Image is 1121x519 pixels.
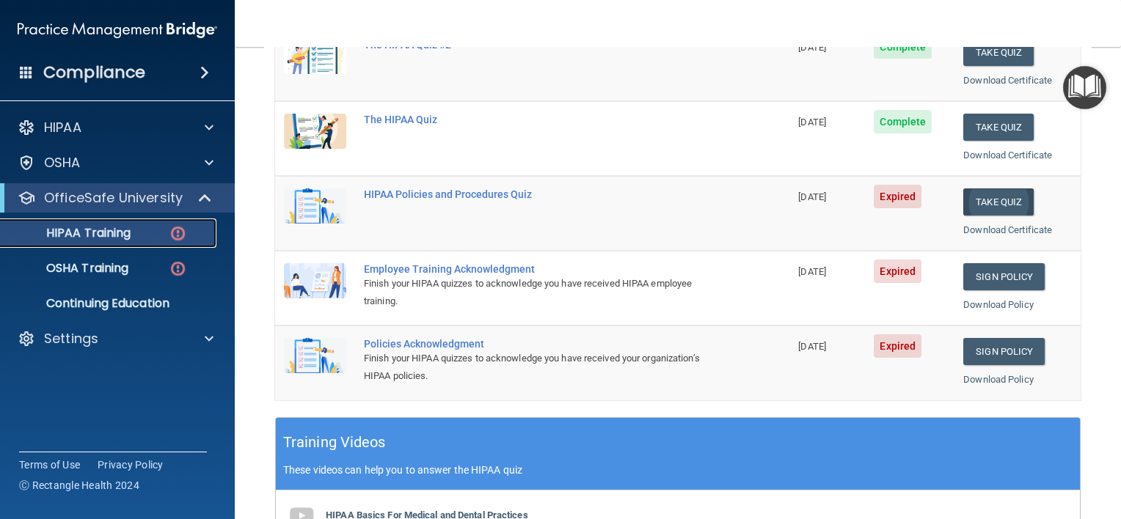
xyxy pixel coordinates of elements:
iframe: Drift Widget Chat Controller [1048,441,1103,497]
p: OfficeSafe University [44,189,183,207]
span: Expired [874,259,921,283]
span: Complete [874,110,932,133]
div: The HIPAA Quiz [364,114,716,125]
a: Download Certificate [963,224,1052,235]
span: Ⓒ Rectangle Health 2024 [19,478,139,493]
button: Take Quiz [963,39,1034,66]
div: Finish your HIPAA quizzes to acknowledge you have received HIPAA employee training. [364,275,716,310]
div: Finish your HIPAA quizzes to acknowledge you have received your organization’s HIPAA policies. [364,350,716,385]
img: danger-circle.6113f641.png [169,224,187,243]
p: Settings [44,330,98,347]
p: OSHA Training [10,261,128,276]
p: HIPAA [44,119,81,136]
p: Continuing Education [10,296,210,311]
div: Policies Acknowledgment [364,338,716,350]
span: [DATE] [798,117,826,128]
img: PMB logo [18,15,217,45]
button: Take Quiz [963,114,1034,141]
div: Employee Training Acknowledgment [364,263,716,275]
a: Download Policy [963,374,1034,385]
a: Sign Policy [963,263,1045,290]
a: OSHA [18,154,213,172]
span: [DATE] [798,266,826,277]
a: Terms of Use [19,457,80,472]
a: HIPAA [18,119,213,136]
a: Download Policy [963,299,1034,310]
a: Download Certificate [963,75,1052,86]
a: Sign Policy [963,338,1045,365]
span: [DATE] [798,42,826,53]
p: HIPAA Training [10,226,131,240]
h5: Training Videos [283,430,386,455]
a: Privacy Policy [98,457,164,472]
h4: Compliance [43,62,145,83]
span: [DATE] [798,191,826,202]
div: HIPAA Policies and Procedures Quiz [364,188,716,200]
span: Complete [874,35,932,59]
button: Open Resource Center [1063,66,1106,109]
span: Expired [874,185,921,208]
a: Settings [18,330,213,347]
img: danger-circle.6113f641.png [169,259,187,278]
a: Download Certificate [963,150,1052,161]
button: Take Quiz [963,188,1034,216]
a: OfficeSafe University [18,189,213,207]
span: Expired [874,334,921,358]
p: OSHA [44,154,81,172]
span: [DATE] [798,341,826,352]
p: These videos can help you to answer the HIPAA quiz [283,464,1073,476]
